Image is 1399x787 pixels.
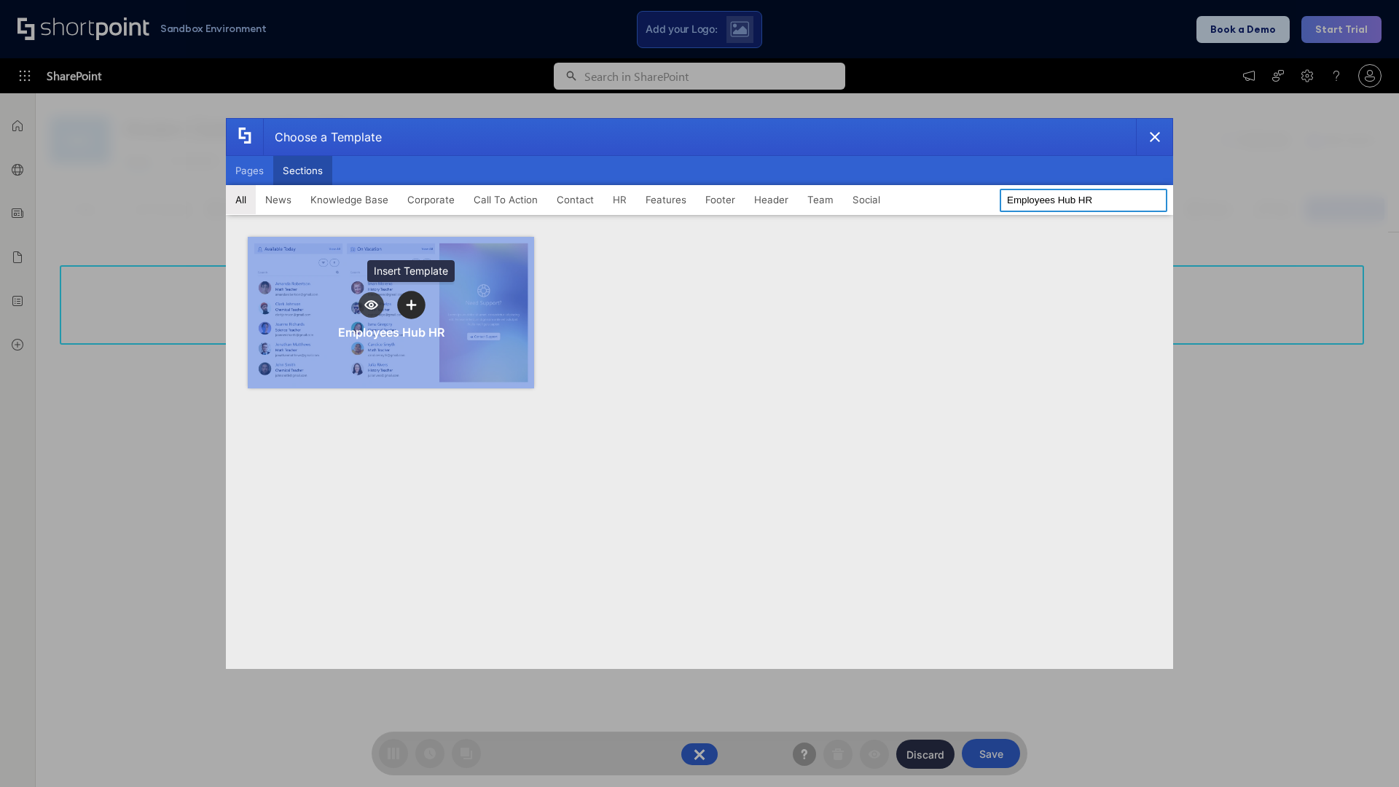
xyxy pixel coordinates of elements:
[464,185,547,214] button: Call To Action
[636,185,696,214] button: Features
[263,119,382,155] div: Choose a Template
[226,118,1173,669] div: template selector
[843,185,890,214] button: Social
[338,325,444,340] div: Employees Hub HR
[273,156,332,185] button: Sections
[226,185,256,214] button: All
[547,185,603,214] button: Contact
[745,185,798,214] button: Header
[1000,189,1167,212] input: Search
[1137,618,1399,787] iframe: Chat Widget
[398,185,464,214] button: Corporate
[301,185,398,214] button: Knowledge Base
[256,185,301,214] button: News
[603,185,636,214] button: HR
[798,185,843,214] button: Team
[226,156,273,185] button: Pages
[696,185,745,214] button: Footer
